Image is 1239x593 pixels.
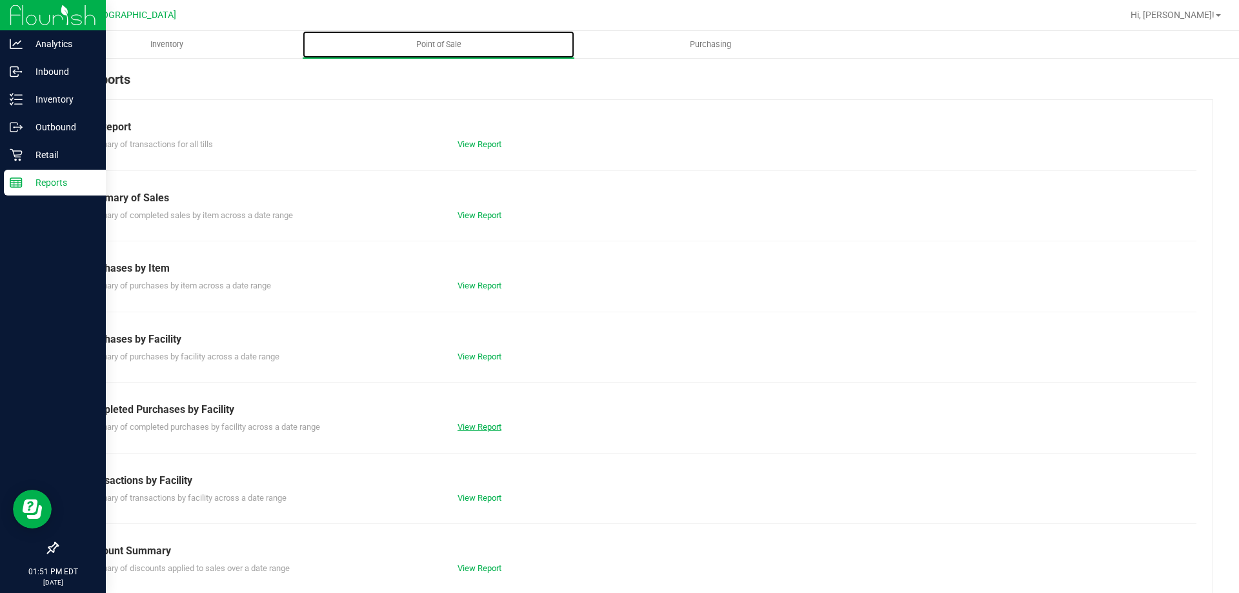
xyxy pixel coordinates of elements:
p: Inbound [23,64,100,79]
a: View Report [458,422,501,432]
a: View Report [458,281,501,290]
p: Inventory [23,92,100,107]
div: Discount Summary [83,543,1187,559]
inline-svg: Retail [10,148,23,161]
inline-svg: Outbound [10,121,23,134]
span: Summary of completed purchases by facility across a date range [83,422,320,432]
a: Purchasing [574,31,846,58]
div: POS Reports [57,70,1213,99]
div: Purchases by Item [83,261,1187,276]
span: Purchasing [672,39,749,50]
inline-svg: Inventory [10,93,23,106]
a: View Report [458,352,501,361]
inline-svg: Reports [10,176,23,189]
inline-svg: Analytics [10,37,23,50]
span: Summary of purchases by item across a date range [83,281,271,290]
p: Reports [23,175,100,190]
div: Summary of Sales [83,190,1187,206]
span: Summary of transactions by facility across a date range [83,493,287,503]
span: Inventory [133,39,201,50]
p: Retail [23,147,100,163]
p: 01:51 PM EDT [6,566,100,578]
a: Inventory [31,31,303,58]
a: View Report [458,139,501,149]
span: Summary of completed sales by item across a date range [83,210,293,220]
a: View Report [458,563,501,573]
span: [GEOGRAPHIC_DATA] [88,10,176,21]
a: View Report [458,210,501,220]
iframe: Resource center [13,490,52,528]
p: Outbound [23,119,100,135]
span: Summary of purchases by facility across a date range [83,352,279,361]
a: Point of Sale [303,31,574,58]
span: Summary of transactions for all tills [83,139,213,149]
span: Hi, [PERSON_NAME]! [1131,10,1214,20]
div: Purchases by Facility [83,332,1187,347]
div: Transactions by Facility [83,473,1187,488]
p: Analytics [23,36,100,52]
inline-svg: Inbound [10,65,23,78]
span: Summary of discounts applied to sales over a date range [83,563,290,573]
div: Till Report [83,119,1187,135]
span: Point of Sale [399,39,479,50]
a: View Report [458,493,501,503]
div: Completed Purchases by Facility [83,402,1187,417]
p: [DATE] [6,578,100,587]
